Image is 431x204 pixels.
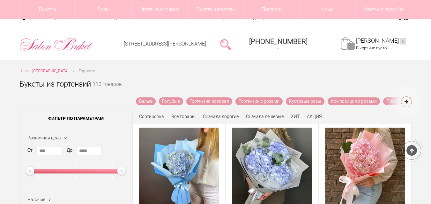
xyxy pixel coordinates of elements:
[124,41,206,47] a: [STREET_ADDRESS][PERSON_NAME]
[27,147,33,154] label: От
[93,82,122,97] small: 110 товаров
[139,114,164,119] span: Сортировка
[235,97,283,105] a: Гортензии с розами
[19,69,69,73] span: Цветы [GEOGRAPHIC_DATA]
[19,78,91,90] h1: Букеты из гортензий
[291,114,300,119] a: ХИТ
[19,36,93,53] img: Цветы Нижний Новгород
[67,147,72,154] label: До
[356,46,387,50] span: В корзине пусто
[19,68,69,74] a: Цветы [GEOGRAPHIC_DATA]
[203,114,239,119] a: Сначала дорогие
[246,114,284,119] a: Сначала дешевые
[356,37,406,45] a: [PERSON_NAME]
[249,38,308,46] span: [PHONE_NUMBER]
[171,114,196,119] a: Все товары
[136,97,156,105] a: Белые
[186,97,232,105] a: Гортензия розовая
[307,114,322,119] a: АКЦИЯ
[159,97,183,105] a: Голубые
[20,110,132,126] span: Фильтр по параметрам
[27,135,61,140] span: Розничная цена
[400,38,406,45] ins: 0
[79,69,98,73] span: Гортензия
[27,197,45,202] span: Наличие
[328,97,380,105] a: Композиция с розами
[245,35,311,53] a: [PHONE_NUMBER]
[286,97,324,105] a: Кустовые розы
[383,97,429,105] a: Пионовидная роза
